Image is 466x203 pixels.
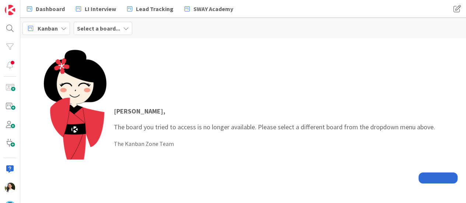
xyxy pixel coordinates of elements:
[123,2,178,15] a: Lead Tracking
[85,4,116,13] span: LI Interview
[77,25,120,32] b: Select a board...
[5,182,15,193] img: AK
[71,2,120,15] a: LI Interview
[114,139,435,148] div: The Kanban Zone Team
[5,5,15,15] img: Visit kanbanzone.com
[22,2,69,15] a: Dashboard
[114,107,165,115] strong: [PERSON_NAME] ,
[36,4,65,13] span: Dashboard
[136,4,174,13] span: Lead Tracking
[193,4,233,13] span: SWAY Academy
[180,2,238,15] a: SWAY Academy
[114,106,435,132] p: The board you tried to access is no longer available. Please select a different board from the dr...
[38,24,58,33] span: Kanban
